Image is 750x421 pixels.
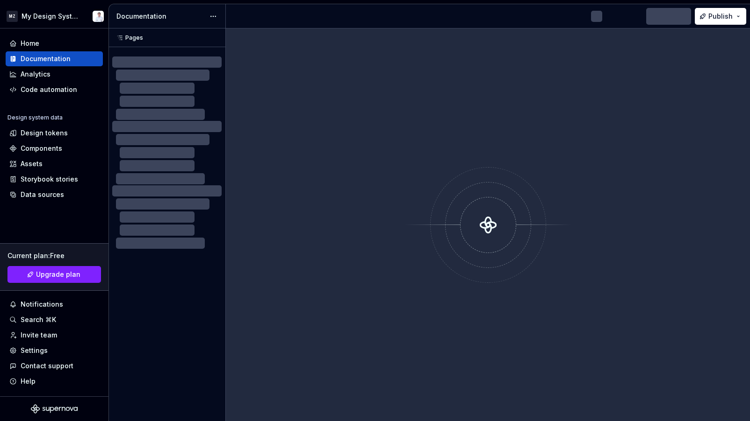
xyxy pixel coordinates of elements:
[36,270,80,279] span: Upgrade plan
[93,11,104,22] img: Christian Heydt
[21,70,50,79] div: Analytics
[21,361,73,371] div: Contact support
[6,141,103,156] a: Components
[6,51,103,66] a: Documentation
[708,12,733,21] span: Publish
[6,36,103,51] a: Home
[6,343,103,358] a: Settings
[21,39,39,48] div: Home
[21,54,71,63] div: Documentation
[21,128,68,138] div: Design tokens
[6,156,103,171] a: Assets
[6,358,103,373] button: Contact support
[7,251,101,260] div: Current plan : Free
[21,315,56,324] div: Search ⌘K
[7,266,101,283] button: Upgrade plan
[6,312,103,327] button: Search ⌘K
[31,404,78,414] svg: Supernova Logo
[21,175,78,184] div: Storybook stories
[21,330,57,340] div: Invite team
[21,346,48,355] div: Settings
[2,6,107,26] button: MZMy Design SystemChristian Heydt
[6,328,103,343] a: Invite team
[6,297,103,312] button: Notifications
[21,300,63,309] div: Notifications
[21,85,77,94] div: Code automation
[6,67,103,82] a: Analytics
[6,187,103,202] a: Data sources
[21,159,43,168] div: Assets
[22,12,81,21] div: My Design System
[112,34,143,42] div: Pages
[21,144,62,153] div: Components
[6,374,103,389] button: Help
[6,82,103,97] a: Code automation
[116,12,205,21] div: Documentation
[21,190,64,199] div: Data sources
[6,172,103,187] a: Storybook stories
[695,8,746,25] button: Publish
[21,377,36,386] div: Help
[6,126,103,140] a: Design tokens
[7,11,18,22] div: MZ
[7,114,63,121] div: Design system data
